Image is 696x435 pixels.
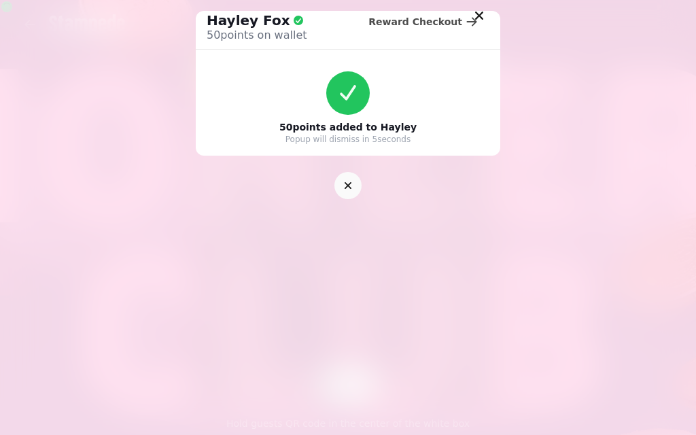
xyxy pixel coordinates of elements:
[207,27,307,43] p: 50 points on wallet
[207,11,290,30] p: Hayley Fox
[358,11,489,33] button: Reward Checkout
[279,120,417,134] p: 50 points added to Hayley
[368,17,462,27] span: Reward Checkout
[285,134,411,145] p: Popup will dismiss in 5 seconds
